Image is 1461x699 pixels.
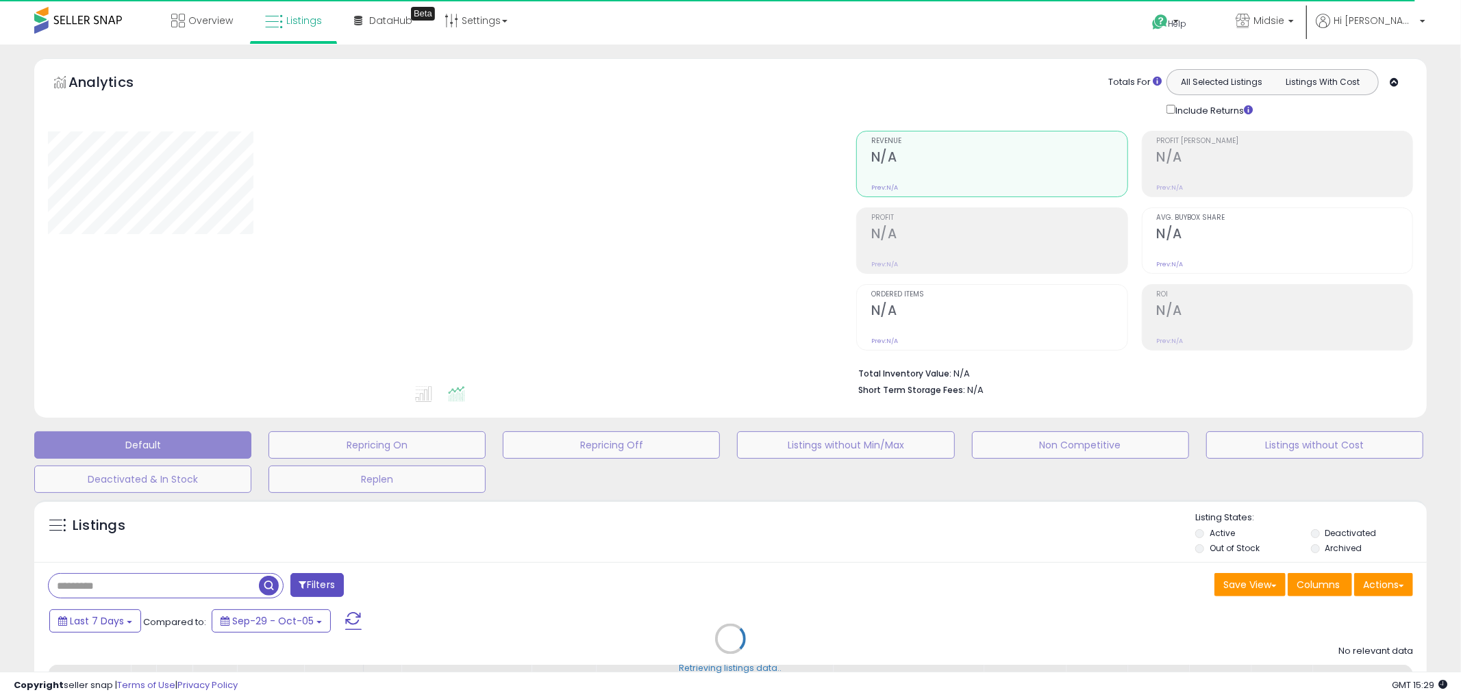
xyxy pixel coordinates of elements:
[411,7,435,21] div: Tooltip anchor
[1157,226,1412,244] h2: N/A
[269,431,486,459] button: Repricing On
[1108,76,1162,89] div: Totals For
[871,337,898,345] small: Prev: N/A
[1141,3,1214,45] a: Help
[871,291,1127,298] span: Ordered Items
[269,466,486,493] button: Replen
[1157,138,1412,145] span: Profit [PERSON_NAME]
[34,431,251,459] button: Default
[871,260,898,268] small: Prev: N/A
[858,384,965,396] b: Short Term Storage Fees:
[14,679,238,692] div: seller snap | |
[1151,14,1169,31] i: Get Help
[871,183,898,192] small: Prev: N/A
[1334,14,1416,27] span: Hi [PERSON_NAME]
[1157,291,1412,298] span: ROI
[871,149,1127,168] h2: N/A
[679,663,782,675] div: Retrieving listings data..
[14,678,64,691] strong: Copyright
[286,14,322,27] span: Listings
[967,383,984,396] span: N/A
[34,466,251,493] button: Deactivated & In Stock
[1156,102,1269,117] div: Include Returns
[1206,431,1423,459] button: Listings without Cost
[1157,214,1412,222] span: Avg. Buybox Share
[1316,14,1425,45] a: Hi [PERSON_NAME]
[1157,303,1412,321] h2: N/A
[1171,73,1273,91] button: All Selected Listings
[68,73,160,95] h5: Analytics
[871,226,1127,244] h2: N/A
[1157,183,1184,192] small: Prev: N/A
[1272,73,1374,91] button: Listings With Cost
[1157,260,1184,268] small: Prev: N/A
[503,431,720,459] button: Repricing Off
[871,214,1127,222] span: Profit
[188,14,233,27] span: Overview
[1169,18,1187,29] span: Help
[871,303,1127,321] h2: N/A
[858,368,951,379] b: Total Inventory Value:
[1253,14,1284,27] span: Midsie
[1157,337,1184,345] small: Prev: N/A
[972,431,1189,459] button: Non Competitive
[1157,149,1412,168] h2: N/A
[871,138,1127,145] span: Revenue
[369,14,412,27] span: DataHub
[737,431,954,459] button: Listings without Min/Max
[858,364,1403,381] li: N/A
